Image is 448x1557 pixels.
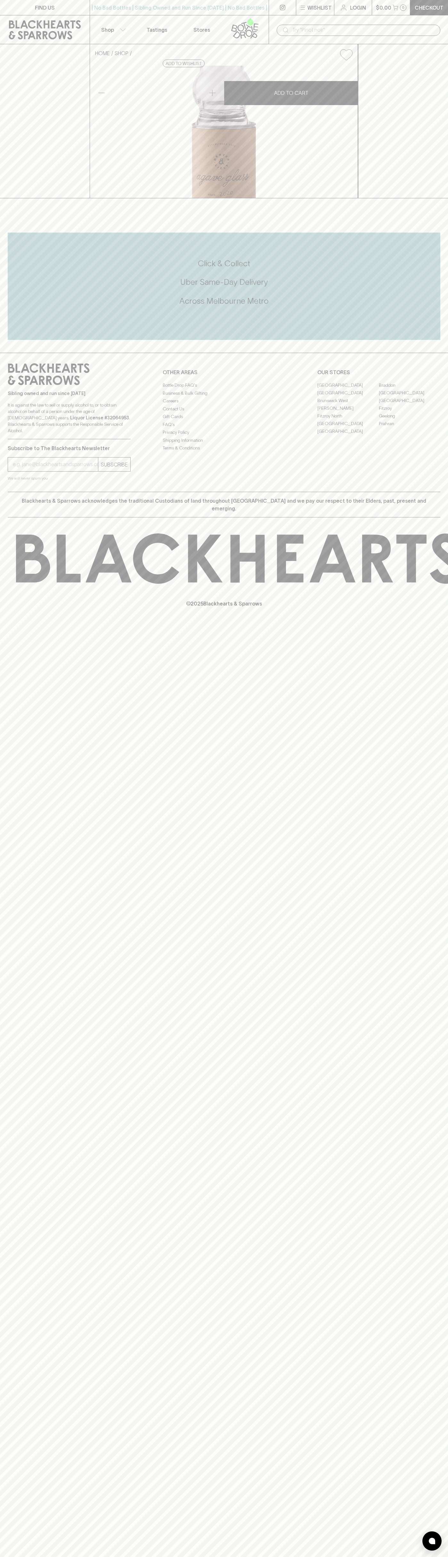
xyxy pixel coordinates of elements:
[163,444,286,452] a: Terms & Conditions
[317,420,379,427] a: [GEOGRAPHIC_DATA]
[379,412,440,420] a: Geelong
[8,296,440,306] h5: Across Melbourne Metro
[317,381,379,389] a: [GEOGRAPHIC_DATA]
[350,4,366,12] p: Login
[317,412,379,420] a: Fitzroy North
[8,258,440,269] h5: Click & Collect
[163,421,286,428] a: FAQ's
[101,26,114,34] p: Shop
[317,404,379,412] a: [PERSON_NAME]
[8,277,440,287] h5: Uber Same-Day Delivery
[8,233,440,340] div: Call to action block
[147,26,167,34] p: Tastings
[379,381,440,389] a: Braddon
[8,390,131,397] p: Sibling owned and run since [DATE]
[379,404,440,412] a: Fitzroy
[163,397,286,405] a: Careers
[70,415,129,420] strong: Liquor License #32064953
[115,50,128,56] a: SHOP
[317,368,440,376] p: OUR STORES
[163,389,286,397] a: Business & Bulk Gifting
[379,420,440,427] a: Prahran
[415,4,444,12] p: Checkout
[338,47,355,63] button: Add to wishlist
[90,15,135,44] button: Shop
[163,368,286,376] p: OTHER AREAS
[35,4,55,12] p: FIND US
[163,382,286,389] a: Bottle Drop FAQ's
[98,457,130,471] button: SUBSCRIBE
[163,405,286,413] a: Contact Us
[163,413,286,421] a: Gift Cards
[193,26,210,34] p: Stores
[292,25,435,35] input: Try "Pinot noir"
[317,389,379,397] a: [GEOGRAPHIC_DATA]
[429,1538,435,1544] img: bubble-icon
[379,389,440,397] a: [GEOGRAPHIC_DATA]
[179,15,224,44] a: Stores
[163,60,205,67] button: Add to wishlist
[13,459,98,470] input: e.g. jane@blackheartsandsparrows.com.au
[224,81,358,105] button: ADD TO CART
[163,429,286,436] a: Privacy Policy
[317,397,379,404] a: Brunswick West
[8,475,131,482] p: We will never spam you
[402,6,404,9] p: 0
[8,402,131,434] p: It is against the law to sell or supply alcohol to, or to obtain alcohol on behalf of a person un...
[163,436,286,444] a: Shipping Information
[376,4,391,12] p: $0.00
[12,497,436,512] p: Blackhearts & Sparrows acknowledges the traditional Custodians of land throughout [GEOGRAPHIC_DAT...
[8,444,131,452] p: Subscribe to The Blackhearts Newsletter
[317,427,379,435] a: [GEOGRAPHIC_DATA]
[379,397,440,404] a: [GEOGRAPHIC_DATA]
[134,15,179,44] a: Tastings
[274,89,308,97] p: ADD TO CART
[95,50,110,56] a: HOME
[101,461,128,468] p: SUBSCRIBE
[90,66,358,198] img: 17109.png
[307,4,332,12] p: Wishlist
